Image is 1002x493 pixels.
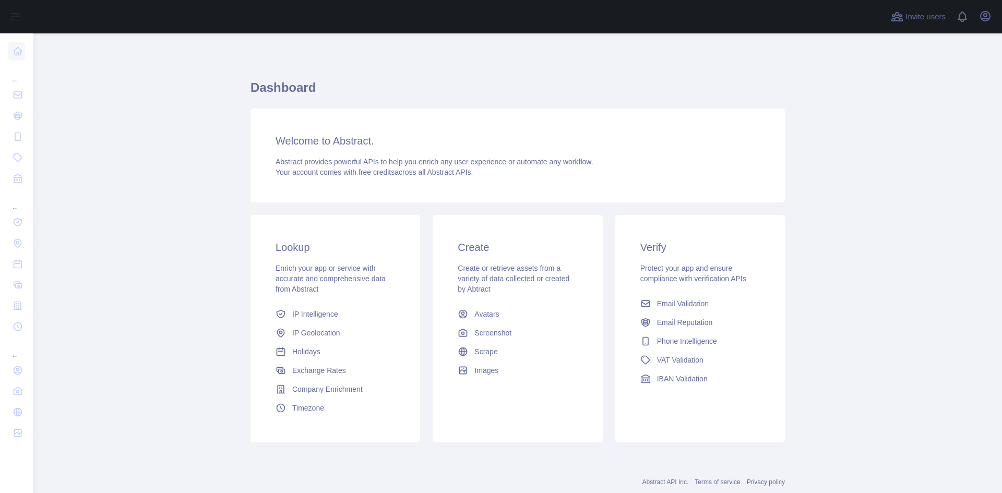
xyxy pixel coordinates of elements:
[276,264,386,293] span: Enrich your app or service with accurate and comprehensive data from Abstract
[657,374,708,384] span: IBAN Validation
[271,342,399,361] a: Holidays
[636,369,764,388] a: IBAN Validation
[454,323,581,342] a: Screenshot
[657,355,703,365] span: VAT Validation
[889,8,948,25] button: Invite users
[474,346,497,357] span: Scrape
[458,264,569,293] span: Create or retrieve assets from a variety of data collected or created by Abtract
[8,63,25,83] div: ...
[292,346,320,357] span: Holidays
[276,240,395,255] h3: Lookup
[640,240,760,255] h3: Verify
[271,305,399,323] a: IP Intelligence
[8,338,25,359] div: ...
[642,478,689,486] a: Abstract API Inc.
[271,380,399,399] a: Company Enrichment
[271,323,399,342] a: IP Geolocation
[276,134,760,148] h3: Welcome to Abstract.
[474,365,498,376] span: Images
[359,168,395,176] span: free credits
[474,328,511,338] span: Screenshot
[250,79,785,104] h1: Dashboard
[640,264,746,283] span: Protect your app and ensure compliance with verification APIs
[657,336,717,346] span: Phone Intelligence
[292,365,346,376] span: Exchange Rates
[695,478,740,486] a: Terms of service
[8,190,25,211] div: ...
[271,361,399,380] a: Exchange Rates
[636,351,764,369] a: VAT Validation
[636,332,764,351] a: Phone Intelligence
[292,309,338,319] span: IP Intelligence
[636,313,764,332] a: Email Reputation
[747,478,785,486] a: Privacy policy
[454,342,581,361] a: Scrape
[657,298,709,309] span: Email Validation
[458,240,577,255] h3: Create
[454,305,581,323] a: Avatars
[454,361,581,380] a: Images
[292,328,340,338] span: IP Geolocation
[905,11,946,23] span: Invite users
[276,168,473,176] span: Your account comes with across all Abstract APIs.
[292,384,363,394] span: Company Enrichment
[276,158,593,166] span: Abstract provides powerful APIs to help you enrich any user experience or automate any workflow.
[636,294,764,313] a: Email Validation
[474,309,499,319] span: Avatars
[271,399,399,417] a: Timezone
[292,403,324,413] span: Timezone
[657,317,713,328] span: Email Reputation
